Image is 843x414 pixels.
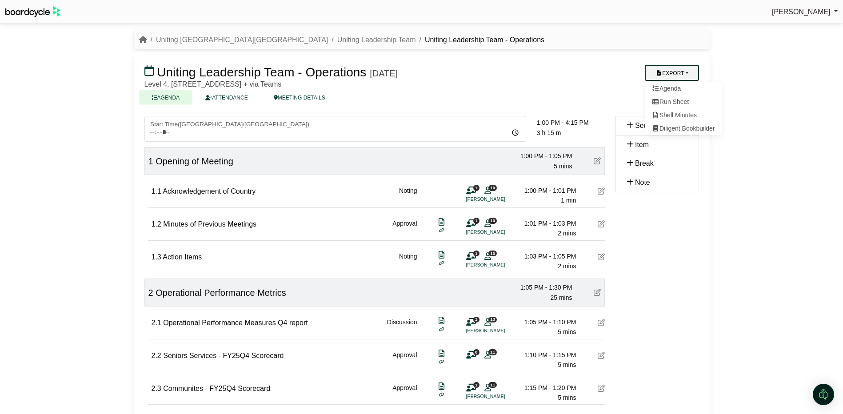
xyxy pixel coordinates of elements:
[537,129,561,136] span: 3 h 15 m
[558,328,576,335] span: 5 mins
[813,384,834,405] div: Open Intercom Messenger
[514,186,576,195] div: 1:00 PM - 1:01 PM
[514,317,576,327] div: 1:05 PM - 1:10 PM
[148,156,153,166] span: 1
[152,352,161,359] span: 2.2
[772,8,831,16] span: [PERSON_NAME]
[473,218,479,223] span: 1
[139,34,545,46] nav: breadcrumb
[387,317,417,337] div: Discussion
[537,118,605,127] div: 1:00 PM - 4:15 PM
[163,220,256,228] span: Minutes of Previous Meetings
[157,65,366,79] span: Uniting Leadership Team - Operations
[156,36,328,44] a: Uniting [GEOGRAPHIC_DATA][GEOGRAPHIC_DATA]
[558,230,576,237] span: 2 mins
[635,141,649,148] span: Item
[156,288,286,298] span: Operational Performance Metrics
[473,349,479,355] span: 0
[488,382,497,388] span: 11
[550,294,572,301] span: 25 mins
[514,350,576,360] div: 1:10 PM - 1:15 PM
[261,90,338,105] a: MEETING DETAILS
[558,394,576,401] span: 5 mins
[163,253,202,261] span: Action Items
[466,228,533,236] li: [PERSON_NAME]
[148,288,153,298] span: 2
[561,197,576,204] span: 1 min
[510,151,572,161] div: 1:00 PM - 1:05 PM
[416,34,544,46] li: Uniting Leadership Team - Operations
[466,393,533,400] li: [PERSON_NAME]
[5,6,60,17] img: BoardcycleBlackGreen-aaafeed430059cb809a45853b8cf6d952af9d84e6e89e1f1685b34bfd5cb7d64.svg
[488,349,497,355] span: 11
[488,218,497,223] span: 10
[645,65,699,81] button: Export
[473,185,479,191] span: 1
[488,317,497,322] span: 13
[152,385,161,392] span: 2.3
[152,253,161,261] span: 1.3
[163,385,270,392] span: Communites - FY25Q4 Scorecard
[645,108,722,122] a: Shell Minutes
[473,382,479,388] span: 1
[510,283,572,292] div: 1:05 PM - 1:30 PM
[514,383,576,393] div: 1:15 PM - 1:20 PM
[156,156,233,166] span: Opening of Meeting
[144,80,282,88] span: Level 4, [STREET_ADDRESS] + via Teams
[554,163,572,170] span: 5 mins
[192,90,260,105] a: ATTENDANCE
[399,251,417,271] div: Noting
[473,317,479,322] span: 1
[466,195,533,203] li: [PERSON_NAME]
[152,319,161,326] span: 2.1
[392,383,417,403] div: Approval
[163,319,308,326] span: Operational Performance Measures Q4 report
[473,251,479,256] span: 1
[163,352,284,359] span: Seniors Services - FY25Q4 Scorecard
[152,220,161,228] span: 1.2
[772,6,838,18] a: [PERSON_NAME]
[399,186,417,206] div: Noting
[635,179,650,186] span: Note
[558,263,576,270] span: 2 mins
[337,36,416,44] a: Uniting Leadership Team
[392,350,417,370] div: Approval
[163,187,256,195] span: Acknowledgement of Country
[152,187,161,195] span: 1.1
[488,185,497,191] span: 10
[514,251,576,261] div: 1:03 PM - 1:05 PM
[466,327,533,334] li: [PERSON_NAME]
[645,95,722,108] a: Run Sheet
[635,159,654,167] span: Break
[558,361,576,368] span: 5 mins
[392,219,417,239] div: Approval
[370,68,398,79] div: [DATE]
[645,122,722,135] a: Diligent Bookbuilder
[488,251,497,256] span: 10
[514,219,576,228] div: 1:01 PM - 1:03 PM
[635,122,659,129] span: Section
[645,82,722,95] a: Agenda
[139,90,193,105] a: AGENDA
[466,261,533,269] li: [PERSON_NAME]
